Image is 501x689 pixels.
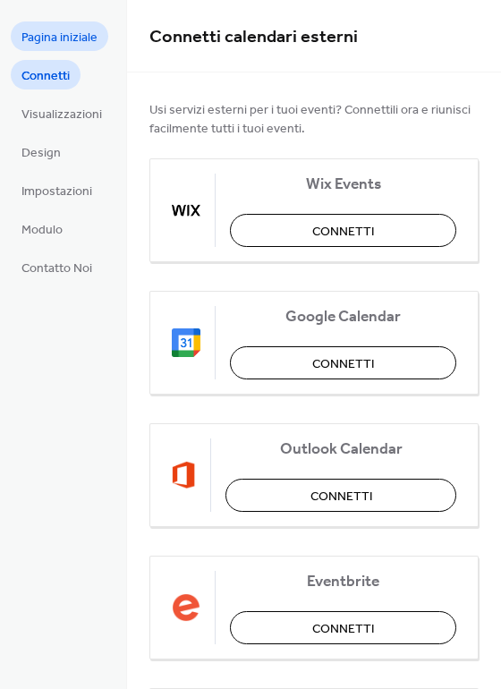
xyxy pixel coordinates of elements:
[21,29,98,47] span: Pagina iniziale
[21,106,102,124] span: Visualizzazioni
[21,183,92,201] span: Impostazioni
[11,214,73,243] a: Modulo
[149,20,358,55] span: Connetti calendari esterni
[11,137,72,166] a: Design
[310,488,372,506] span: Connetti
[172,196,200,225] img: wix
[225,440,456,459] span: Outlook Calendar
[11,60,81,89] a: Connetti
[149,101,479,139] span: Usi servizi esterni per i tuoi eventi? Connettili ora e riunisci facilmente tutti i tuoi eventi.
[312,620,374,639] span: Connetti
[225,479,456,512] button: Connetti
[11,175,103,205] a: Impostazioni
[172,593,200,622] img: eventbrite
[230,573,456,591] span: Eventbrite
[312,223,374,242] span: Connetti
[312,355,374,374] span: Connetti
[21,221,63,240] span: Modulo
[11,98,113,128] a: Visualizzazioni
[230,175,456,194] span: Wix Events
[11,21,108,51] a: Pagina iniziale
[21,259,92,278] span: Contatto Noi
[230,346,456,379] button: Connetti
[230,308,456,327] span: Google Calendar
[172,461,196,489] img: outlook
[172,328,200,357] img: google
[21,144,61,163] span: Design
[21,67,70,86] span: Connetti
[230,611,456,644] button: Connetti
[11,252,103,282] a: Contatto Noi
[230,214,456,247] button: Connetti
